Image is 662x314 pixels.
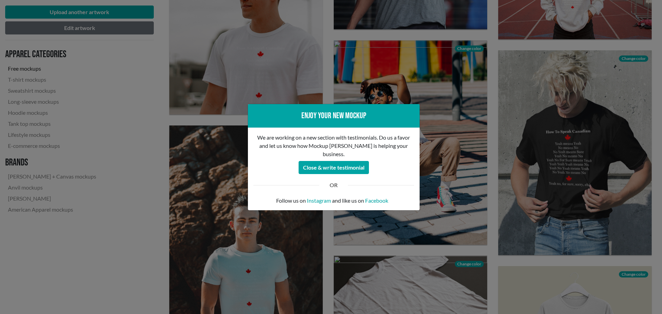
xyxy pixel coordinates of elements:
[299,162,369,169] a: Close & write testimonial
[299,161,369,174] button: Close & write testimonial
[253,110,414,122] div: Enjoy your new mockup
[307,196,331,205] a: Instagram
[253,196,414,205] p: Follow us on and like us on
[365,196,388,205] a: Facebook
[253,133,414,158] p: We are working on a new section with testimonials. Do us a favor and let us know how Mockup [PERS...
[324,181,343,189] div: OR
